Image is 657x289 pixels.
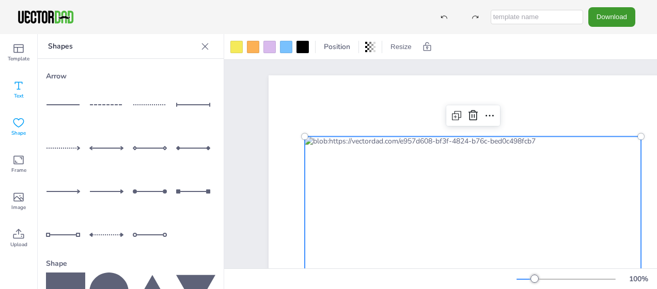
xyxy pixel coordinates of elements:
span: Template [8,55,29,63]
span: Text [14,92,24,100]
button: Download [588,7,635,26]
div: Arrow [46,67,215,85]
div: 100 % [626,274,651,284]
span: Frame [11,166,26,174]
p: Shapes [48,34,197,59]
span: Image [11,203,26,212]
div: Shape [46,254,215,272]
button: Resize [386,39,416,55]
span: Position [322,42,352,52]
span: Upload [10,240,27,249]
img: VectorDad-1.png [17,9,75,25]
input: template name [491,10,583,24]
span: Shape [11,129,26,137]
